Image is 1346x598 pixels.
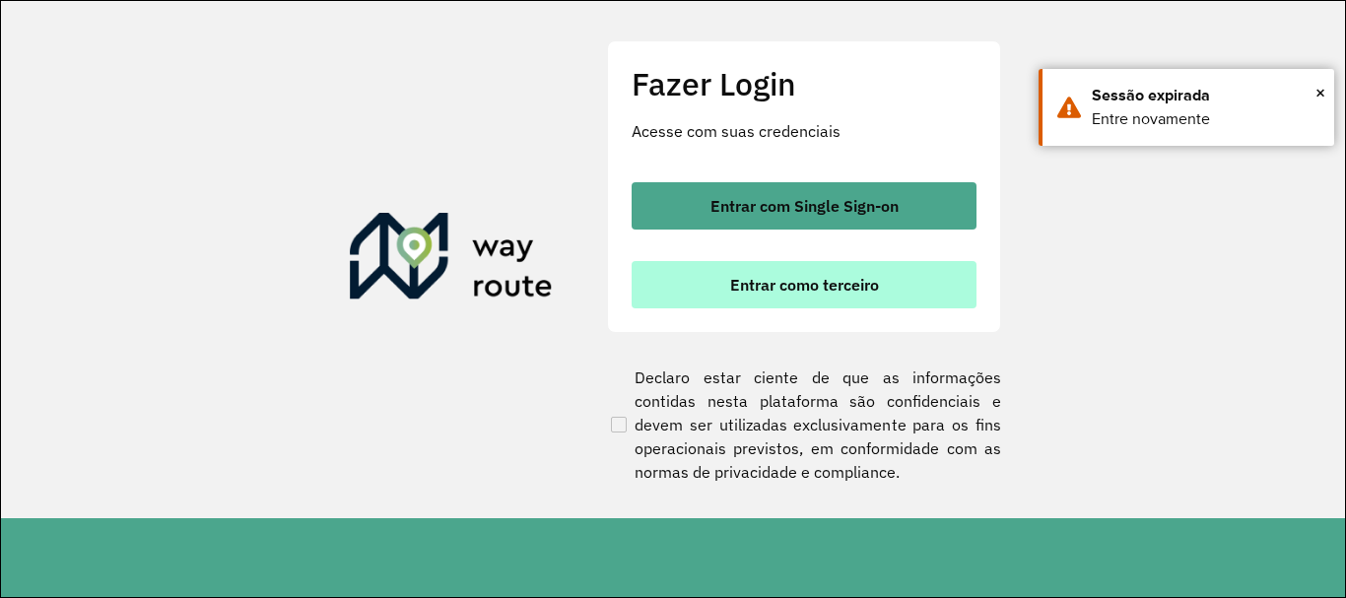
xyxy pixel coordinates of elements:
[607,365,1001,484] label: Declaro estar ciente de que as informações contidas nesta plataforma são confidenciais e devem se...
[1315,78,1325,107] span: ×
[632,119,976,143] p: Acesse com suas credenciais
[1315,78,1325,107] button: Close
[632,65,976,102] h2: Fazer Login
[632,182,976,230] button: button
[1092,84,1319,107] div: Sessão expirada
[710,198,899,214] span: Entrar com Single Sign-on
[1092,107,1319,131] div: Entre novamente
[632,261,976,308] button: button
[350,213,553,307] img: Roteirizador AmbevTech
[730,277,879,293] span: Entrar como terceiro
